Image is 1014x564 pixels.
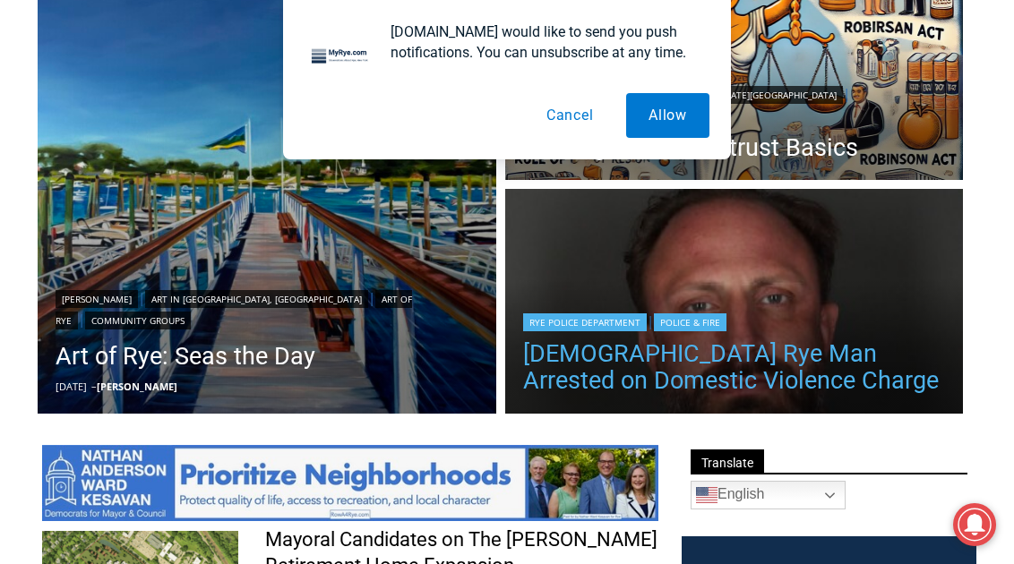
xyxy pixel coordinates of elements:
span: Translate [691,449,764,474]
a: English [691,481,846,509]
img: (PHOTO: Rye PD arrested Michael P. O’Connell, age 42 of Rye, NY, on a domestic violence charge on... [505,189,964,418]
a: Rye Police Department [523,313,647,331]
a: Community Groups [85,312,191,329]
div: | [523,310,946,331]
a: Read More 42 Year Old Rye Man Arrested on Domestic Violence Charge [505,189,964,418]
a: [PERSON_NAME] [97,380,177,393]
time: [DATE] [56,380,87,393]
div: "[PERSON_NAME] and I covered the [DATE] Parade, which was a really eye opening experience as I ha... [452,1,846,174]
img: notification icon [305,21,376,93]
span: – [91,380,97,393]
button: Allow [626,93,709,138]
div: | | | [56,286,478,329]
button: Cancel [524,93,616,138]
a: [DEMOGRAPHIC_DATA] Rye Man Arrested on Domestic Violence Charge [523,340,946,394]
a: Art of Rye: Seas the Day [56,338,478,374]
a: Holding Court: Antitrust Basics [523,134,946,161]
div: [DOMAIN_NAME] would like to send you push notifications. You can unsubscribe at any time. [376,21,709,63]
a: Police & Fire [654,313,726,331]
a: Art in [GEOGRAPHIC_DATA], [GEOGRAPHIC_DATA] [145,290,368,308]
a: [PERSON_NAME] [56,290,138,308]
span: Intern @ [DOMAIN_NAME] [468,178,830,218]
a: Intern @ [DOMAIN_NAME] [431,174,868,223]
img: en [696,484,718,506]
